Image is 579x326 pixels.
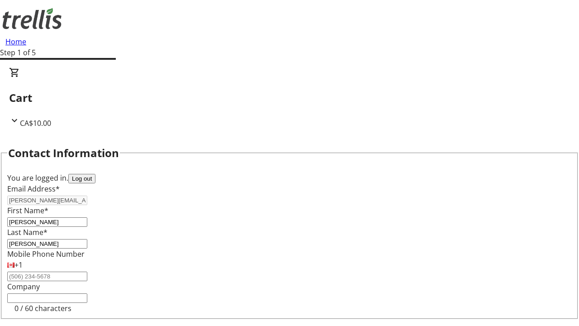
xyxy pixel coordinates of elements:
tr-character-limit: 0 / 60 characters [14,303,71,313]
div: You are logged in. [7,173,572,183]
input: (506) 234-5678 [7,272,87,281]
label: Mobile Phone Number [7,249,85,259]
label: Last Name* [7,227,47,237]
label: Email Address* [7,184,60,194]
h2: Cart [9,90,570,106]
button: Log out [68,174,95,183]
div: CartCA$10.00 [9,67,570,129]
label: First Name* [7,206,48,216]
span: CA$10.00 [20,118,51,128]
h2: Contact Information [8,145,119,161]
label: Company [7,282,40,292]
